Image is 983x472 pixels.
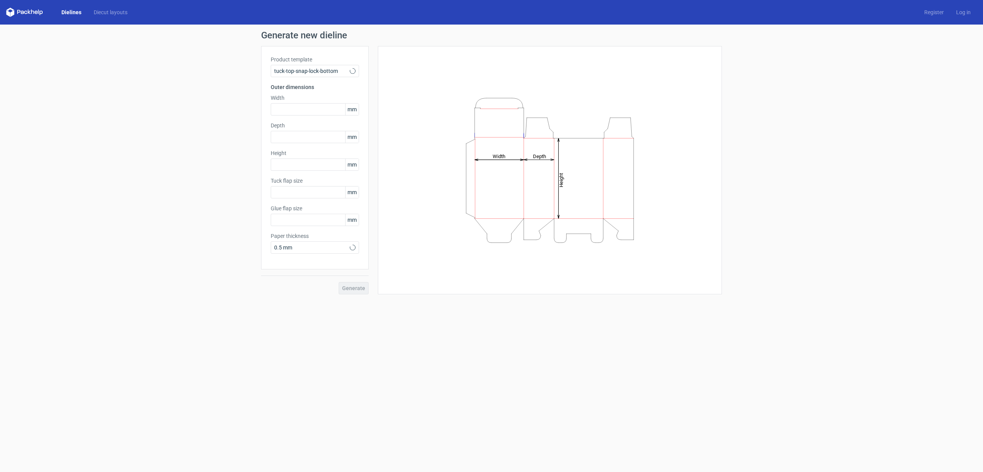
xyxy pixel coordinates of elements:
[55,8,88,16] a: Dielines
[345,214,359,226] span: mm
[271,83,359,91] h3: Outer dimensions
[918,8,950,16] a: Register
[345,104,359,115] span: mm
[271,56,359,63] label: Product template
[261,31,722,40] h1: Generate new dieline
[345,131,359,143] span: mm
[274,244,350,251] span: 0.5 mm
[271,149,359,157] label: Height
[271,232,359,240] label: Paper thickness
[493,153,505,159] tspan: Width
[345,186,359,198] span: mm
[345,159,359,170] span: mm
[88,8,134,16] a: Diecut layouts
[558,173,564,187] tspan: Height
[271,177,359,185] label: Tuck flap size
[950,8,977,16] a: Log in
[274,67,350,75] span: tuck-top-snap-lock-bottom
[533,153,546,159] tspan: Depth
[271,205,359,212] label: Glue flap size
[271,94,359,102] label: Width
[271,122,359,129] label: Depth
